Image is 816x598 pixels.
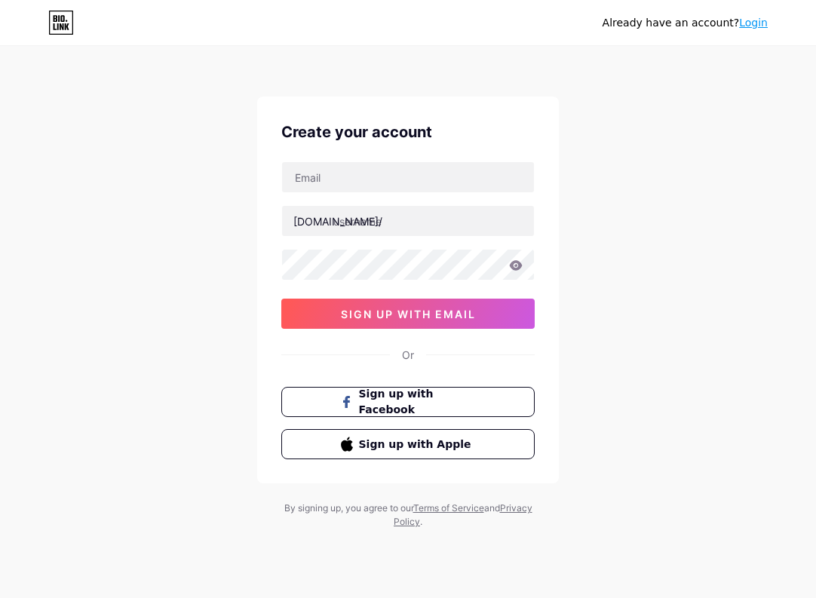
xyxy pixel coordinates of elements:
input: username [282,206,534,236]
span: sign up with email [341,308,476,320]
span: Sign up with Apple [359,437,476,452]
input: Email [282,162,534,192]
a: Terms of Service [413,502,484,514]
div: By signing up, you agree to our and . [280,501,536,529]
a: Login [739,17,768,29]
div: Or [402,347,414,363]
div: Already have an account? [603,15,768,31]
button: sign up with email [281,299,535,329]
button: Sign up with Facebook [281,387,535,417]
div: [DOMAIN_NAME]/ [293,213,382,229]
button: Sign up with Apple [281,429,535,459]
span: Sign up with Facebook [359,386,476,418]
div: Create your account [281,121,535,143]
